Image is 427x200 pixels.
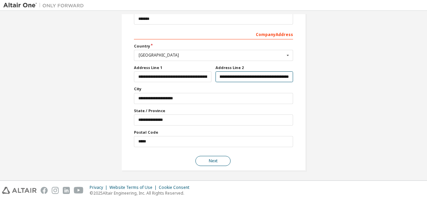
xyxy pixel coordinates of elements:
[134,43,293,49] label: Country
[139,53,285,57] div: [GEOGRAPHIC_DATA]
[134,108,293,113] label: State / Province
[195,156,231,166] button: Next
[134,65,211,70] label: Address Line 1
[216,65,293,70] label: Address Line 2
[134,130,293,135] label: Postal Code
[52,187,59,194] img: instagram.svg
[2,187,37,194] img: altair_logo.svg
[90,190,193,196] p: © 2025 Altair Engineering, Inc. All Rights Reserved.
[74,187,84,194] img: youtube.svg
[90,185,109,190] div: Privacy
[109,185,159,190] div: Website Terms of Use
[134,29,293,39] div: Company Address
[159,185,193,190] div: Cookie Consent
[41,187,48,194] img: facebook.svg
[63,187,70,194] img: linkedin.svg
[134,86,293,92] label: City
[3,2,87,9] img: Altair One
